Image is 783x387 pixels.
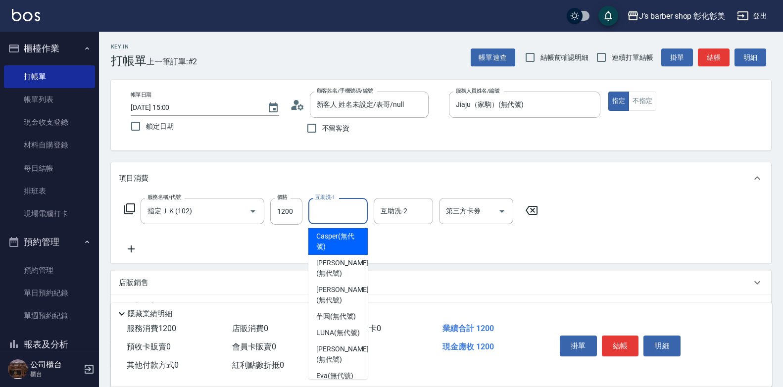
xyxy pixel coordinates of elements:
h5: 公司櫃台 [30,360,81,370]
span: 連續打單結帳 [612,52,653,63]
div: 項目消費 [111,162,771,194]
label: 帳單日期 [131,91,151,98]
button: 指定 [608,92,630,111]
span: 紅利點數折抵 0 [232,360,284,370]
span: 店販消費 0 [232,324,268,333]
button: 登出 [733,7,771,25]
span: 會員卡販賣 0 [232,342,276,351]
div: 店販銷售 [111,271,771,294]
img: Logo [12,9,40,21]
span: 結帳前確認明細 [540,52,589,63]
button: 結帳 [602,336,639,356]
span: 其他付款方式 0 [127,360,179,370]
button: 帳單速查 [471,48,515,67]
div: 預收卡販賣 [111,294,771,318]
span: 預收卡販賣 0 [127,342,171,351]
div: J’s barber shop 彰化彰美 [639,10,725,22]
label: 服務人員姓名/編號 [456,87,499,95]
button: Choose date, selected date is 2025-08-25 [261,96,285,120]
button: save [598,6,618,26]
span: [PERSON_NAME] (無代號) [316,285,369,305]
p: 櫃台 [30,370,81,379]
a: 打帳單 [4,65,95,88]
button: 明細 [643,336,681,356]
span: 不留客資 [322,123,350,134]
label: 價格 [277,193,288,201]
span: 上一筆訂單:#2 [147,55,197,68]
button: 結帳 [698,48,730,67]
label: 顧客姓名/手機號碼/編號 [317,87,373,95]
button: 掛單 [560,336,597,356]
button: 預約管理 [4,229,95,255]
label: 互助洗-1 [315,193,335,201]
a: 每日結帳 [4,157,95,180]
span: 現金應收 1200 [442,342,494,351]
span: 業績合計 1200 [442,324,494,333]
button: 報表及分析 [4,332,95,357]
a: 單週預約紀錄 [4,304,95,327]
span: 服務消費 1200 [127,324,176,333]
span: 芋圓 (無代號) [316,311,356,322]
a: 材料自購登錄 [4,134,95,156]
p: 預收卡販賣 [119,301,156,312]
button: Open [245,203,261,219]
span: [PERSON_NAME] (無代號) [316,258,369,279]
button: 掛單 [661,48,693,67]
a: 預約管理 [4,259,95,282]
label: 服務名稱/代號 [147,193,181,201]
a: 單日預約紀錄 [4,282,95,304]
img: Person [8,359,28,379]
input: YYYY/MM/DD hh:mm [131,99,257,116]
span: [PERSON_NAME] (無代號) [316,344,369,365]
a: 排班表 [4,180,95,202]
p: 隱藏業績明細 [128,309,172,319]
button: 明細 [734,48,766,67]
span: 鎖定日期 [146,121,174,132]
button: 不指定 [629,92,656,111]
button: 櫃檯作業 [4,36,95,61]
h3: 打帳單 [111,54,147,68]
p: 項目消費 [119,173,148,184]
span: LUNA (無代號) [316,328,360,338]
a: 現場電腦打卡 [4,202,95,225]
a: 現金收支登錄 [4,111,95,134]
h2: Key In [111,44,147,50]
span: Casper (無代號) [316,231,360,252]
span: Eva (無代號) [316,371,353,381]
a: 帳單列表 [4,88,95,111]
button: Open [494,203,510,219]
p: 店販銷售 [119,278,148,288]
button: J’s barber shop 彰化彰美 [623,6,729,26]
